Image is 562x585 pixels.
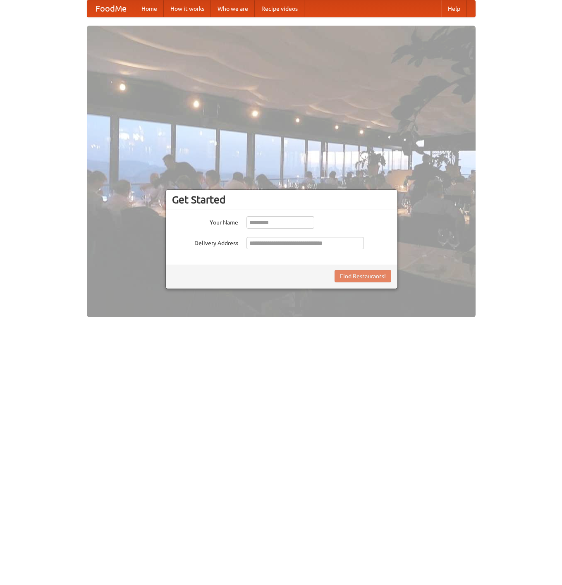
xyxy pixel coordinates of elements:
[172,237,238,247] label: Delivery Address
[441,0,467,17] a: Help
[135,0,164,17] a: Home
[164,0,211,17] a: How it works
[335,270,391,282] button: Find Restaurants!
[211,0,255,17] a: Who we are
[255,0,304,17] a: Recipe videos
[87,0,135,17] a: FoodMe
[172,193,391,206] h3: Get Started
[172,216,238,227] label: Your Name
